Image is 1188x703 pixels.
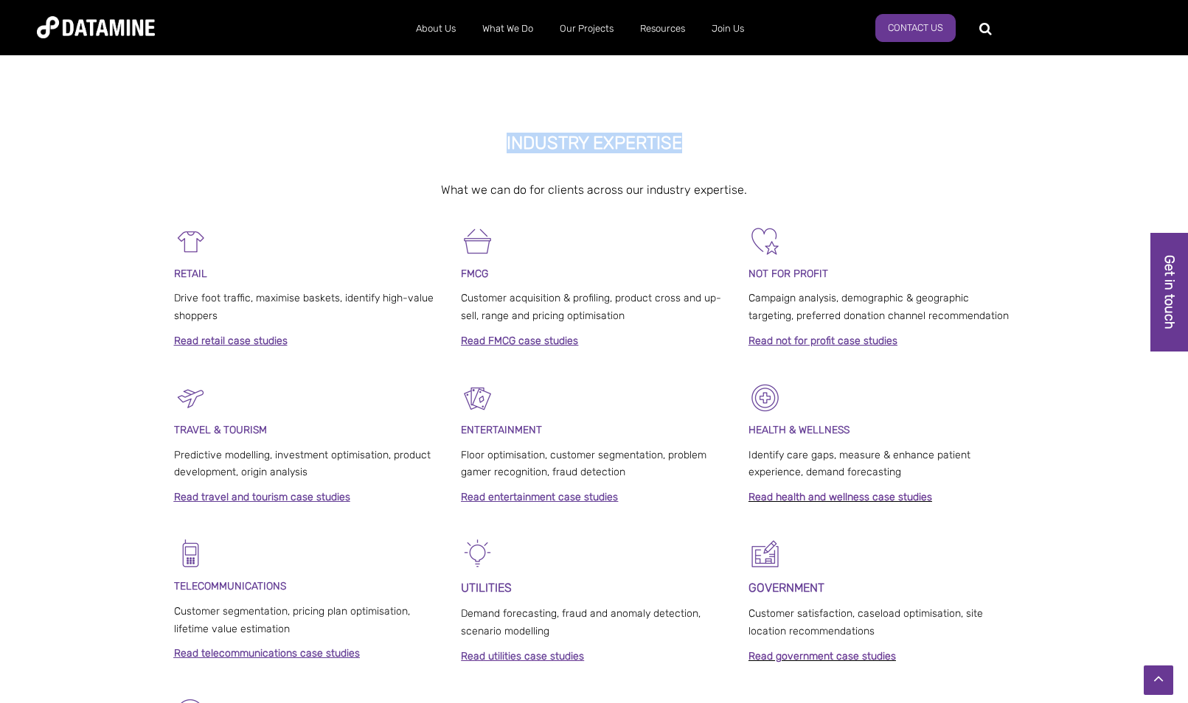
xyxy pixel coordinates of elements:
strong: INDUSTRY EXPERTISE [507,133,682,153]
a: Join Us [698,10,757,48]
a: Contact Us [875,14,956,42]
span: NOT FOR PROFIT [748,267,828,280]
span: What we can do for clients across our industry expertise. [441,183,747,197]
img: Datamine [37,16,155,38]
a: Read entertainment case studies [461,491,618,503]
span: Drive foot traffic, maximise baskets, identify high-value shoppers [174,292,434,322]
a: Get in touch [1150,233,1188,351]
span: Identify care gaps, measure & enhance patient experience, demand forecasting [748,449,970,479]
a: Read retail case studies [174,335,288,347]
a: Read travel and tourism case studies [174,491,350,503]
span: Predictive modelling, investment optimisation, product development, origin analysis [174,449,431,479]
span: Customer satisfaction, caseload optimisation, site location recommendations [748,607,983,637]
span: UTILITIES [461,581,512,595]
a: Resources [627,10,698,48]
a: What We Do [469,10,546,48]
img: Healthcare [748,381,782,414]
img: Government [748,537,782,570]
a: Our Projects [546,10,627,48]
span: TRAVEL & TOURISM [174,424,267,436]
img: Energy [461,537,494,570]
a: Read utilities case studies [461,650,584,662]
span: ENTERTAINMENT [461,424,542,436]
span: TELECOMMUNICATIONS [174,580,286,592]
a: Read health and wellness case studies [748,491,932,503]
span: Demand forecasting, fraud and anomaly detection, scenario modelling [461,607,701,637]
span: FMCG [461,267,488,280]
img: Travel & Tourism [174,381,207,414]
a: Read FMCG case studies [461,335,578,347]
span: Floor optimisation, customer segmentation, problem gamer recognition, fraud detection [461,449,706,479]
span: Customer acquisition & profiling, product cross and up-sell, range and pricing optimisation [461,292,721,322]
strong: HEALTH & WELLNESS [748,424,850,436]
img: Not For Profit [748,225,782,258]
a: Read government case studies [748,650,896,662]
span: Campaign analysis, demographic & geographic targeting, preferred donation channel recommendation [748,292,1009,322]
img: Entertainment [461,381,494,414]
img: Retail-1 [174,225,207,258]
img: Telecomms [174,537,207,570]
strong: GOVERNMENT [748,581,824,595]
span: Customer segmentation, pricing plan optimisation, lifetime value estimation [174,605,410,635]
a: Read not for profit case studies [748,335,897,347]
img: FMCG [461,225,494,258]
span: RETAIL [174,267,207,280]
a: About Us [403,10,469,48]
a: Read telecommunications case studies [174,647,360,660]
